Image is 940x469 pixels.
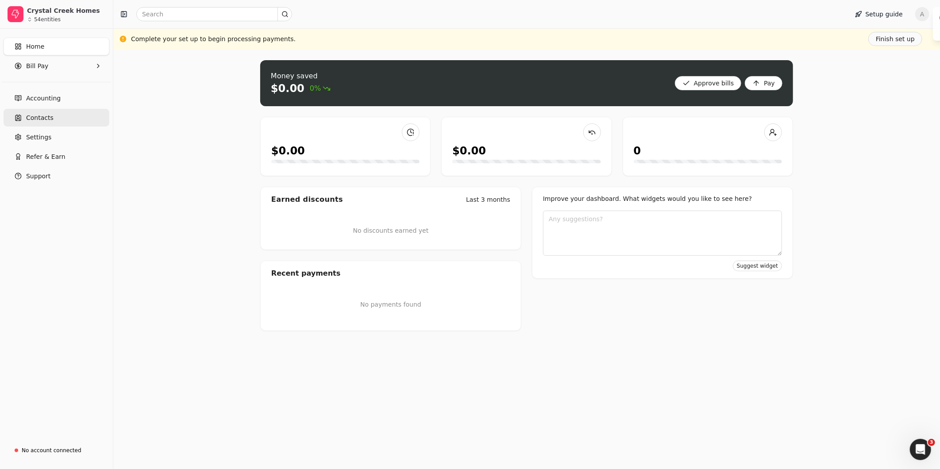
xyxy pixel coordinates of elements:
[22,446,81,454] div: No account connected
[4,57,109,75] button: Bill Pay
[634,143,641,159] div: 0
[27,6,105,15] div: Crystal Creek Homes
[34,17,61,22] div: 54 entities
[452,143,486,159] div: $0.00
[4,89,109,107] a: Accounting
[745,76,782,90] button: Pay
[466,195,510,204] div: Last 3 months
[4,442,109,458] a: No account connected
[271,71,331,81] div: Money saved
[26,152,65,161] span: Refer & Earn
[4,128,109,146] a: Settings
[26,62,48,71] span: Bill Pay
[26,42,44,51] span: Home
[271,194,343,205] div: Earned discounts
[26,113,54,123] span: Contacts
[353,212,429,250] div: No discounts earned yet
[26,133,51,142] span: Settings
[271,81,304,96] div: $0.00
[4,109,109,127] a: Contacts
[136,7,292,21] input: Search
[4,167,109,185] button: Support
[271,143,305,159] div: $0.00
[310,83,331,94] span: 0%
[675,76,742,90] button: Approve bills
[131,35,296,44] div: Complete your set up to begin processing payments.
[271,300,510,309] p: No payments found
[543,194,782,204] div: Improve your dashboard. What widgets would you like to see here?
[26,94,61,103] span: Accounting
[733,261,782,271] button: Suggest widget
[4,38,109,55] a: Home
[928,439,935,446] span: 3
[4,148,109,165] button: Refer & Earn
[26,172,50,181] span: Support
[910,439,931,460] iframe: Intercom live chat
[261,261,521,286] div: Recent payments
